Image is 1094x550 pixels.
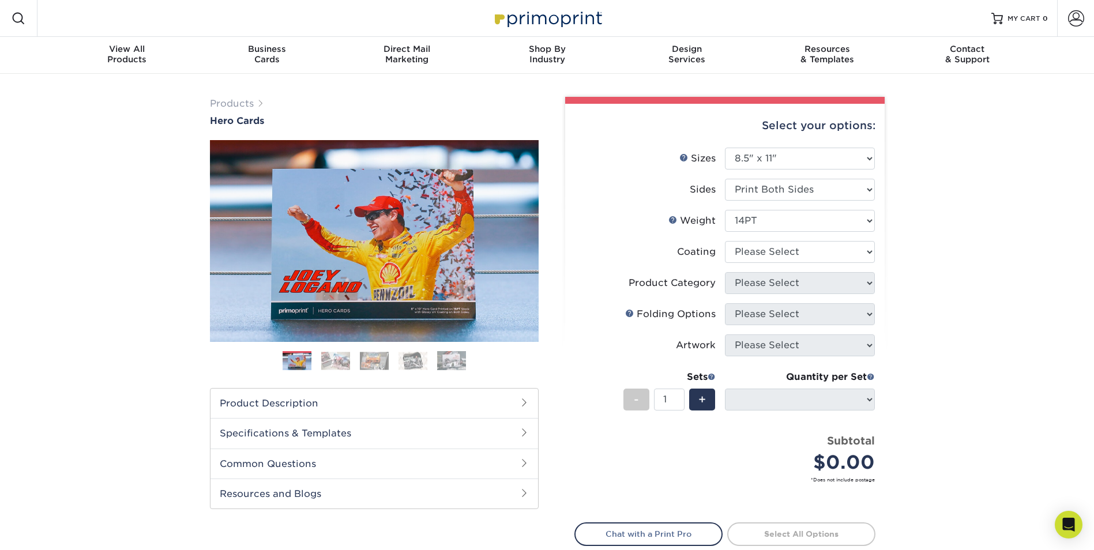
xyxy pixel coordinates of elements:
[337,44,477,65] div: Marketing
[757,37,897,74] a: Resources& Templates
[210,449,538,479] h2: Common Questions
[283,353,311,371] img: Hero Cards 01
[690,183,716,197] div: Sides
[617,37,757,74] a: DesignServices
[57,44,197,54] span: View All
[757,44,897,54] span: Resources
[210,479,538,508] h2: Resources and Blogs
[584,476,875,483] small: *Does not include postage
[321,352,350,370] img: Hero Cards 02
[897,37,1037,74] a: Contact& Support
[725,370,875,384] div: Quantity per Set
[210,115,539,126] a: Hero Cards
[617,44,757,65] div: Services
[210,138,539,344] img: Hero Cards 01
[634,391,639,408] span: -
[57,37,197,74] a: View AllProducts
[623,370,716,384] div: Sets
[210,418,538,448] h2: Specifications & Templates
[727,522,875,545] a: Select All Options
[477,37,617,74] a: Shop ByIndustry
[897,44,1037,65] div: & Support
[477,44,617,65] div: Industry
[360,352,389,370] img: Hero Cards 03
[197,44,337,65] div: Cards
[477,44,617,54] span: Shop By
[574,104,875,148] div: Select your options:
[1055,511,1082,538] div: Open Intercom Messenger
[679,152,716,165] div: Sizes
[897,44,1037,54] span: Contact
[1043,14,1048,22] span: 0
[625,307,716,321] div: Folding Options
[574,522,723,545] a: Chat with a Print Pro
[677,245,716,259] div: Coating
[490,6,605,31] img: Primoprint
[617,44,757,54] span: Design
[398,352,427,370] img: Hero Cards 04
[197,37,337,74] a: BusinessCards
[337,44,477,54] span: Direct Mail
[437,351,466,371] img: Hero Cards 05
[629,276,716,290] div: Product Category
[734,449,875,476] div: $0.00
[827,434,875,447] strong: Subtotal
[337,37,477,74] a: Direct MailMarketing
[57,44,197,65] div: Products
[757,44,897,65] div: & Templates
[210,98,254,109] a: Products
[210,389,538,418] h2: Product Description
[197,44,337,54] span: Business
[676,338,716,352] div: Artwork
[668,214,716,228] div: Weight
[698,391,706,408] span: +
[1007,14,1040,24] span: MY CART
